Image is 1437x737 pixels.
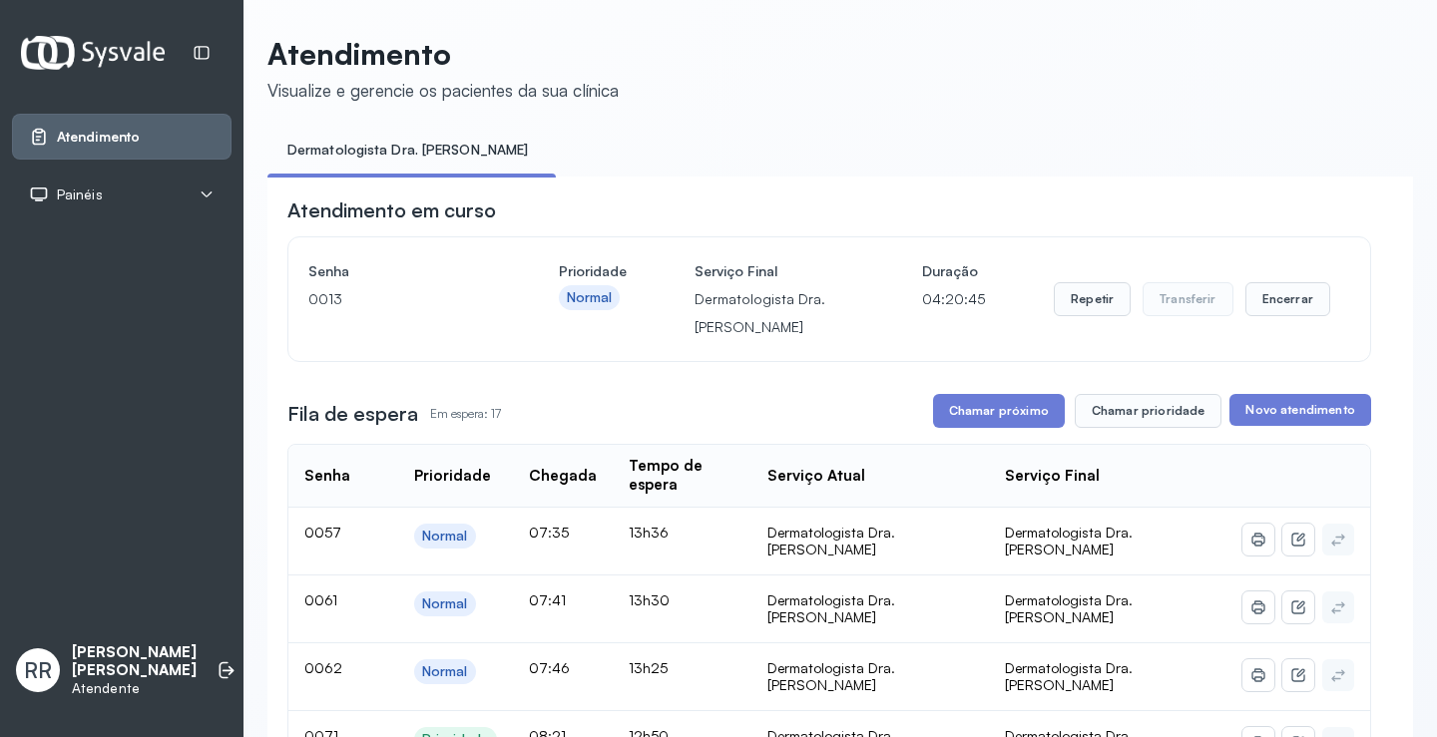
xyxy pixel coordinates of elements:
[629,591,670,608] span: 13h30
[559,257,627,285] h4: Prioridade
[304,467,350,486] div: Senha
[529,659,570,676] span: 07:46
[922,285,986,313] p: 04:20:45
[767,591,973,626] div: Dermatologista Dra. [PERSON_NAME]
[1143,282,1233,316] button: Transferir
[629,524,669,541] span: 13h36
[1229,394,1370,426] button: Novo atendimento
[287,196,496,224] h3: Atendimento em curso
[422,528,468,545] div: Normal
[29,127,215,147] a: Atendimento
[267,134,548,167] a: Dermatologista Dra. [PERSON_NAME]
[695,257,854,285] h4: Serviço Final
[304,591,337,608] span: 0061
[922,257,986,285] h4: Duração
[304,659,342,676] span: 0062
[629,457,735,495] div: Tempo de espera
[933,394,1065,428] button: Chamar próximo
[767,524,973,558] div: Dermatologista Dra. [PERSON_NAME]
[422,663,468,680] div: Normal
[72,643,197,681] p: [PERSON_NAME] [PERSON_NAME]
[1005,659,1133,694] span: Dermatologista Dra. [PERSON_NAME]
[308,285,491,313] p: 0013
[767,467,865,486] div: Serviço Atual
[567,289,613,306] div: Normal
[767,659,973,694] div: Dermatologista Dra. [PERSON_NAME]
[304,524,341,541] span: 0057
[529,524,569,541] span: 07:35
[695,285,854,341] p: Dermatologista Dra. [PERSON_NAME]
[529,467,597,486] div: Chegada
[1005,467,1100,486] div: Serviço Final
[267,80,619,101] div: Visualize e gerencie os pacientes da sua clínica
[1075,394,1222,428] button: Chamar prioridade
[529,591,566,608] span: 07:41
[422,595,468,612] div: Normal
[1245,282,1330,316] button: Encerrar
[1054,282,1131,316] button: Repetir
[287,400,418,428] h3: Fila de espera
[1005,524,1133,558] span: Dermatologista Dra. [PERSON_NAME]
[21,36,165,69] img: Logotipo do estabelecimento
[72,680,197,697] p: Atendente
[430,400,501,428] p: Em espera: 17
[1005,591,1133,626] span: Dermatologista Dra. [PERSON_NAME]
[267,36,619,72] p: Atendimento
[414,467,491,486] div: Prioridade
[57,129,140,146] span: Atendimento
[57,186,103,203] span: Painéis
[308,257,491,285] h4: Senha
[629,659,668,676] span: 13h25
